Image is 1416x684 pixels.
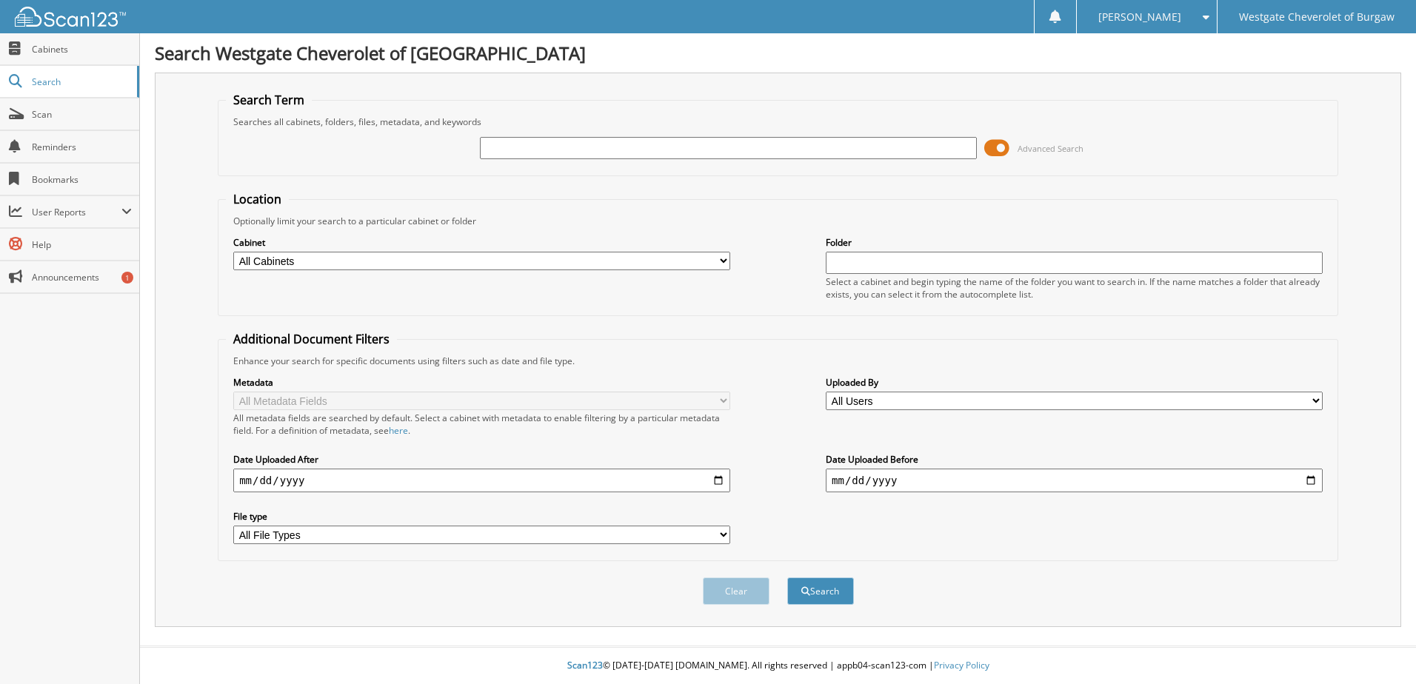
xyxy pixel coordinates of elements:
label: Metadata [233,376,730,389]
button: Search [787,577,854,605]
span: Reminders [32,141,132,153]
div: Searches all cabinets, folders, files, metadata, and keywords [226,115,1330,128]
input: end [826,469,1323,492]
legend: Search Term [226,92,312,108]
div: Enhance your search for specific documents using filters such as date and file type. [226,355,1330,367]
span: Scan [32,108,132,121]
div: Optionally limit your search to a particular cabinet or folder [226,215,1330,227]
label: Folder [826,236,1323,249]
span: Scan123 [567,659,603,671]
button: Clear [703,577,769,605]
label: Cabinet [233,236,730,249]
a: Privacy Policy [934,659,989,671]
legend: Additional Document Filters [226,331,397,347]
div: All metadata fields are searched by default. Select a cabinet with metadata to enable filtering b... [233,412,730,437]
span: Bookmarks [32,173,132,186]
div: Select a cabinet and begin typing the name of the folder you want to search in. If the name match... [826,275,1323,301]
span: Help [32,238,132,251]
label: File type [233,510,730,523]
legend: Location [226,191,289,207]
label: Date Uploaded After [233,453,730,466]
span: [PERSON_NAME] [1098,13,1181,21]
span: Westgate Cheverolet of Burgaw [1239,13,1395,21]
span: Search [32,76,130,88]
img: scan123-logo-white.svg [15,7,126,27]
a: here [389,424,408,437]
div: 1 [121,272,133,284]
div: © [DATE]-[DATE] [DOMAIN_NAME]. All rights reserved | appb04-scan123-com | [140,648,1416,684]
label: Uploaded By [826,376,1323,389]
label: Date Uploaded Before [826,453,1323,466]
span: Advanced Search [1018,143,1083,154]
span: Cabinets [32,43,132,56]
h1: Search Westgate Cheverolet of [GEOGRAPHIC_DATA] [155,41,1401,65]
span: User Reports [32,206,121,218]
span: Announcements [32,271,132,284]
input: start [233,469,730,492]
